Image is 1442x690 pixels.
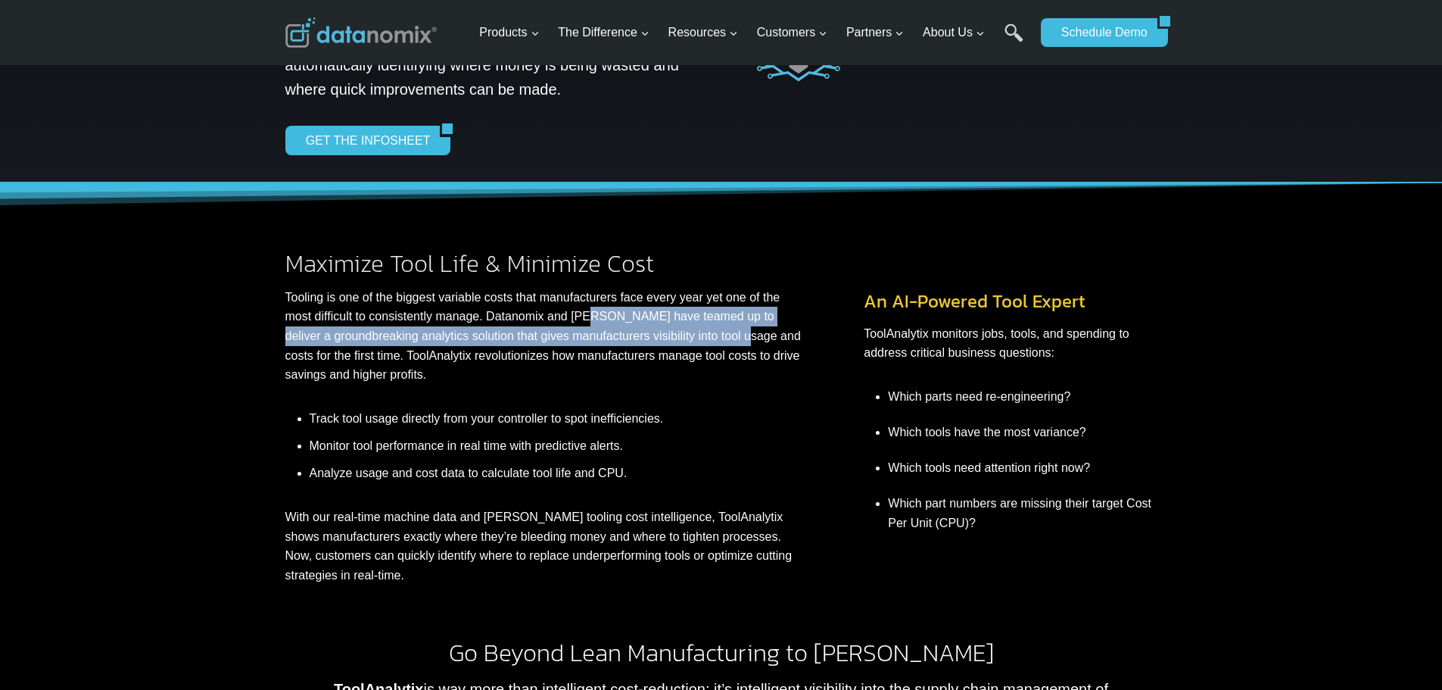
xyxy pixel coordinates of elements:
[864,324,1157,363] p: ToolAnalytix monitors jobs, tools, and spending to address critical business questions:
[310,428,804,464] li: Monitor tool performance in real time with predictive alerts.
[1004,23,1023,58] a: Search
[285,288,804,385] p: Tooling is one of the biggest variable costs that manufacturers face every year yet one of the mo...
[310,464,804,483] li: Analyze usage and cost data to calculate tool life and CPU.
[1041,18,1157,47] a: Schedule Demo
[285,251,804,276] h2: Maximize Tool Life & Minimize Cost
[473,8,1033,58] nav: Primary Navigation
[206,338,255,348] a: Privacy Policy
[479,23,539,42] span: Products
[864,288,1157,315] h3: An AI-Powered Tool Expert
[558,23,649,42] span: The Difference
[285,126,441,155] a: GET THE INFOSHEET
[341,187,399,201] span: State/Region
[170,338,192,348] a: Terms
[888,485,1157,541] li: Which part numbers are missing their target Cost Per Unit (CPU)?
[285,29,687,101] p: ToolAnalytix is a smarter way to reduce tooling costs by automatically identifying where money is...
[328,641,1115,665] h2: Go Beyond Lean Manufacturing to [PERSON_NAME]
[923,23,985,42] span: About Us
[846,23,904,42] span: Partners
[341,1,389,14] span: Last Name
[668,23,738,42] span: Resources
[888,450,1157,485] li: Which tools need attention right now?
[888,387,1157,414] li: Which parts need re-engineering?
[341,63,409,76] span: Phone number
[285,507,804,585] p: With our real-time machine data and [PERSON_NAME] tooling cost intelligence, ToolAnalytix shows m...
[310,409,804,429] li: Track tool usage directly from your controller to spot inefficiencies.
[888,414,1157,450] li: Which tools have the most variance?
[285,17,437,48] img: Datanomix
[757,23,827,42] span: Customers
